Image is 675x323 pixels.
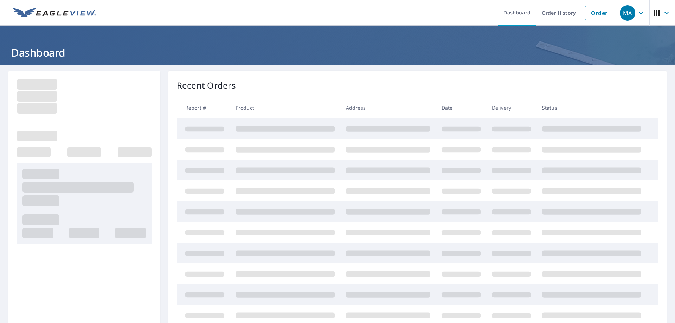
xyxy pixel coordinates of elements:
th: Address [340,97,436,118]
th: Date [436,97,486,118]
div: MA [620,5,635,21]
th: Product [230,97,340,118]
th: Status [536,97,647,118]
p: Recent Orders [177,79,236,92]
a: Order [585,6,613,20]
th: Delivery [486,97,536,118]
h1: Dashboard [8,45,667,60]
th: Report # [177,97,230,118]
img: EV Logo [13,8,96,18]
